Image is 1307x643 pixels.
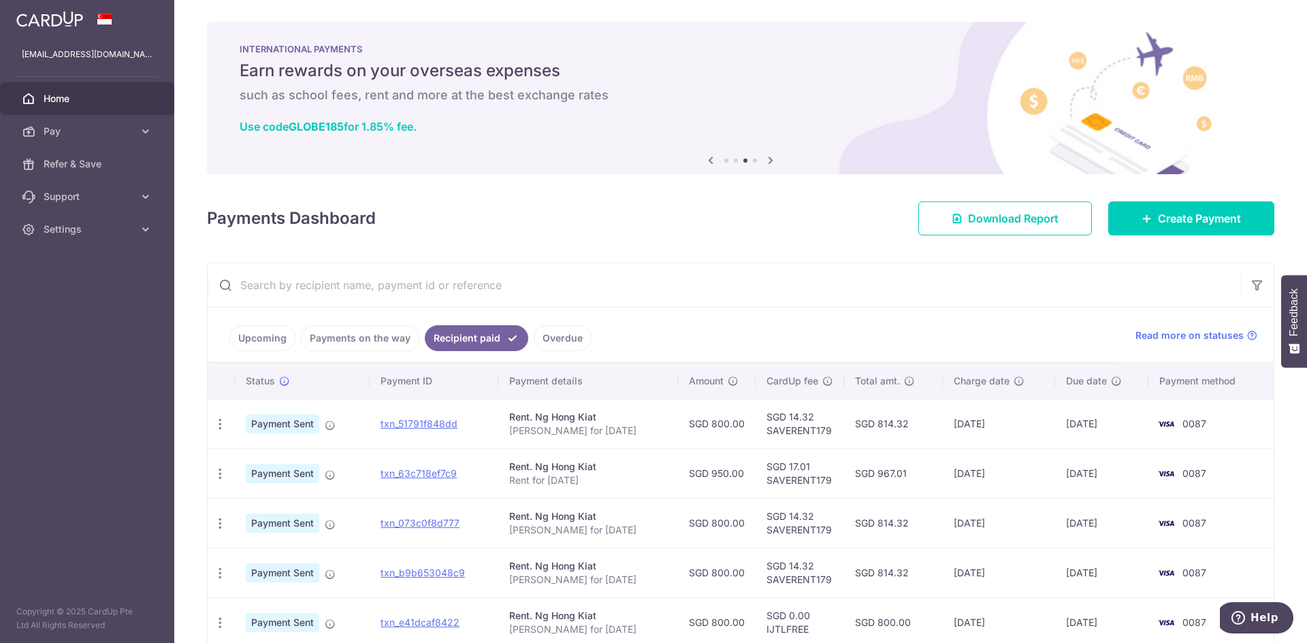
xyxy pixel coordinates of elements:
[1152,416,1180,432] img: Bank Card
[1182,467,1206,479] span: 0087
[22,48,152,61] p: [EMAIL_ADDRESS][DOMAIN_NAME]
[16,11,83,27] img: CardUp
[756,399,844,448] td: SGD 14.32 SAVERENT179
[425,325,528,351] a: Recipient paid
[498,363,679,399] th: Payment details
[229,325,295,351] a: Upcoming
[943,548,1054,597] td: [DATE]
[240,44,1242,54] p: INTERNATIONAL PAYMENTS
[509,609,668,623] div: Rent. Ng Hong Kiat
[1135,329,1244,342] span: Read more on statuses
[1158,210,1241,227] span: Create Payment
[240,60,1242,82] h5: Earn rewards on your overseas expenses
[844,448,943,498] td: SGD 967.01
[534,325,592,351] a: Overdue
[1182,567,1206,578] span: 0087
[756,548,844,597] td: SGD 14.32 SAVERENT179
[1066,374,1107,388] span: Due date
[381,567,465,578] a: txn_b9b653048c9
[289,120,344,133] b: GLOBE185
[689,374,724,388] span: Amount
[246,514,319,533] span: Payment Sent
[381,616,459,628] a: txn_e41dcaf8422
[1108,201,1274,235] a: Create Payment
[509,474,668,487] p: Rent for [DATE]
[844,498,943,548] td: SGD 814.32
[509,460,668,474] div: Rent. Ng Hong Kiat
[240,120,417,133] a: Use codeGLOBE185for 1.85% fee.
[509,523,668,537] p: [PERSON_NAME] for [DATE]
[1055,448,1149,498] td: [DATE]
[943,399,1054,448] td: [DATE]
[1148,363,1274,399] th: Payment method
[1182,418,1206,429] span: 0087
[207,206,376,231] h4: Payments Dashboard
[1055,548,1149,597] td: [DATE]
[240,87,1242,103] h6: such as school fees, rent and more at the best exchange rates
[678,548,756,597] td: SGD 800.00
[1182,517,1206,529] span: 0087
[1152,515,1180,531] img: Bank Card
[208,263,1241,307] input: Search by recipient name, payment id or reference
[1281,275,1307,367] button: Feedback - Show survey
[678,498,756,548] td: SGD 800.00
[1055,399,1149,448] td: [DATE]
[844,399,943,448] td: SGD 814.32
[509,623,668,636] p: [PERSON_NAME] for [DATE]
[370,363,498,399] th: Payment ID
[207,22,1274,174] img: International Payment Banner
[756,448,844,498] td: SGD 17.01 SAVERENT179
[381,517,459,529] a: txn_073c0f8d777
[943,448,1054,498] td: [DATE]
[44,125,133,138] span: Pay
[1288,288,1300,336] span: Feedback
[756,498,844,548] td: SGD 14.32 SAVERENT179
[509,559,668,573] div: Rent. Ng Hong Kiat
[1182,616,1206,628] span: 0087
[509,510,668,523] div: Rent. Ng Hong Kiat
[246,563,319,582] span: Payment Sent
[246,414,319,433] span: Payment Sent
[1152,565,1180,581] img: Bank Card
[1152,614,1180,631] img: Bank Card
[968,210,1059,227] span: Download Report
[301,325,419,351] a: Payments on the way
[246,613,319,632] span: Payment Sent
[844,548,943,597] td: SGD 814.32
[954,374,1010,388] span: Charge date
[678,448,756,498] td: SGD 950.00
[943,498,1054,548] td: [DATE]
[1220,602,1293,636] iframe: Opens a widget where you can find more information
[509,410,668,424] div: Rent. Ng Hong Kiat
[246,374,275,388] span: Status
[381,467,457,479] a: txn_63c718ef7c9
[678,399,756,448] td: SGD 800.00
[1152,465,1180,482] img: Bank Card
[918,201,1092,235] a: Download Report
[44,92,133,105] span: Home
[44,157,133,171] span: Refer & Save
[1135,329,1257,342] a: Read more on statuses
[44,190,133,203] span: Support
[246,464,319,483] span: Payment Sent
[381,418,457,429] a: txn_51791f848dd
[509,424,668,438] p: [PERSON_NAME] for [DATE]
[509,573,668,587] p: [PERSON_NAME] for [DATE]
[1055,498,1149,548] td: [DATE]
[767,374,818,388] span: CardUp fee
[855,374,900,388] span: Total amt.
[44,222,133,236] span: Settings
